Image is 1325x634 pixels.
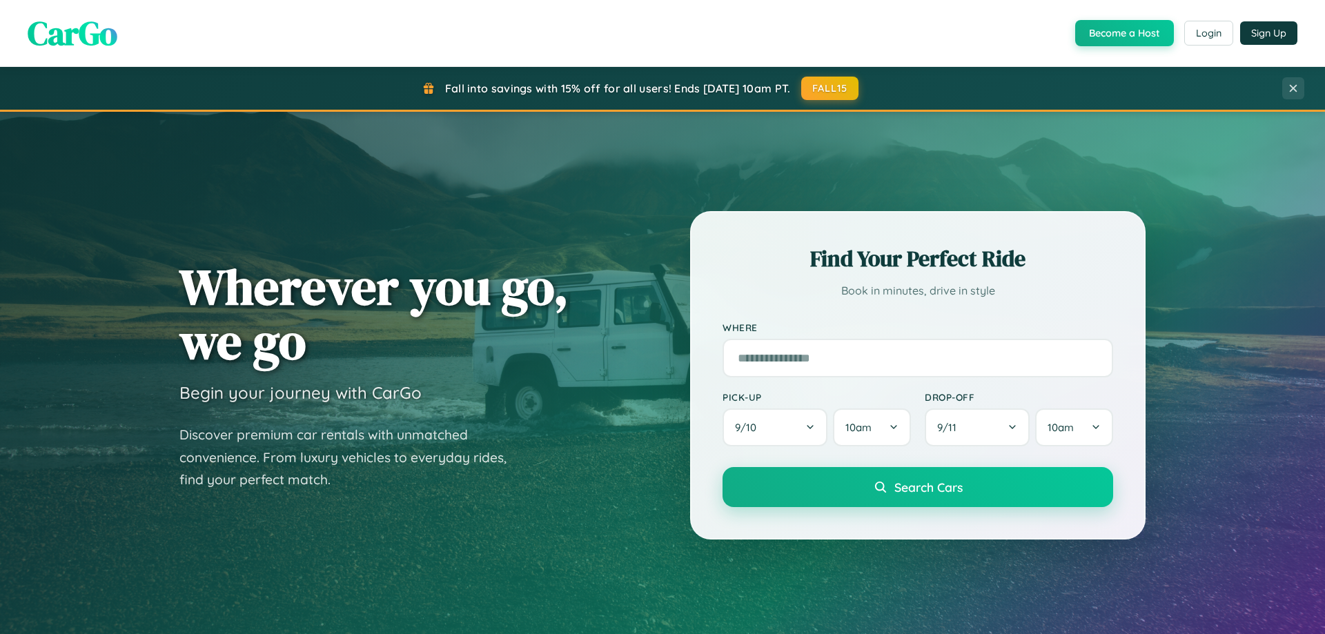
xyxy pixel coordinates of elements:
[1075,20,1174,46] button: Become a Host
[723,391,911,403] label: Pick-up
[833,408,911,446] button: 10am
[925,391,1113,403] label: Drop-off
[723,281,1113,301] p: Book in minutes, drive in style
[937,421,963,434] span: 9 / 11
[179,424,524,491] p: Discover premium car rentals with unmatched convenience. From luxury vehicles to everyday rides, ...
[735,421,763,434] span: 9 / 10
[925,408,1030,446] button: 9/11
[445,81,791,95] span: Fall into savings with 15% off for all users! Ends [DATE] 10am PT.
[723,408,827,446] button: 9/10
[1184,21,1233,46] button: Login
[179,259,569,368] h1: Wherever you go, we go
[894,479,963,495] span: Search Cars
[1240,21,1297,45] button: Sign Up
[845,421,872,434] span: 10am
[723,321,1113,333] label: Where
[28,10,117,56] span: CarGo
[801,77,859,100] button: FALL15
[1035,408,1113,446] button: 10am
[179,382,422,403] h3: Begin your journey with CarGo
[1048,421,1074,434] span: 10am
[723,467,1113,507] button: Search Cars
[723,244,1113,274] h2: Find Your Perfect Ride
